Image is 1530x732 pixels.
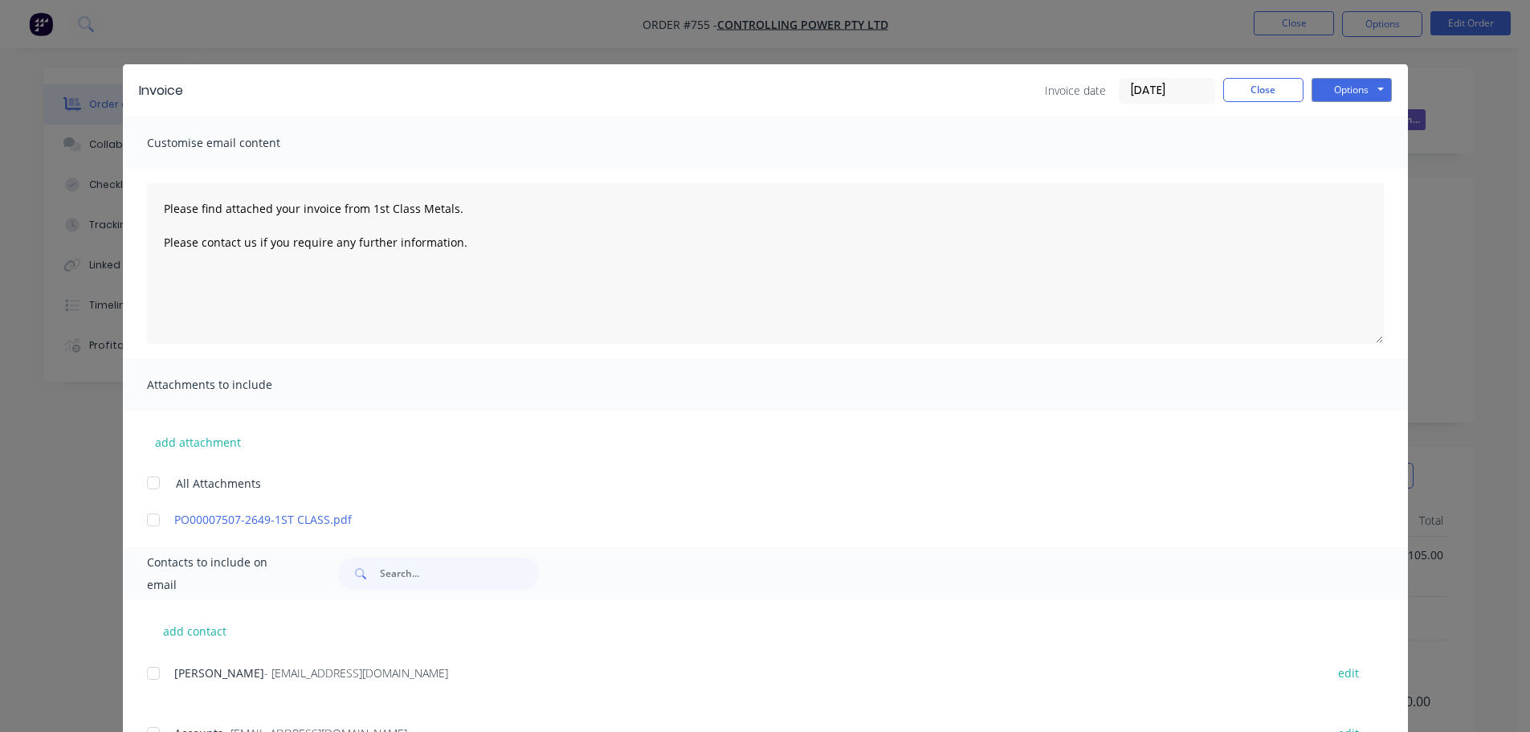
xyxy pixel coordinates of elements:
span: Attachments to include [147,374,324,396]
button: add contact [147,619,243,643]
button: add attachment [147,430,249,454]
span: All Attachments [176,475,261,492]
button: edit [1328,662,1369,684]
span: - [EMAIL_ADDRESS][DOMAIN_NAME] [264,665,448,681]
span: Contacts to include on email [147,551,299,596]
textarea: Please find attached your invoice from 1st Class Metals. Please contact us if you require any fur... [147,183,1384,344]
button: Options [1312,78,1392,102]
input: Search... [380,558,539,590]
div: Invoice [139,81,183,100]
button: Close [1223,78,1304,102]
a: PO00007507-2649-1ST CLASS.pdf [174,511,1309,528]
span: Invoice date [1045,82,1106,99]
span: [PERSON_NAME] [174,665,264,681]
span: Customise email content [147,132,324,154]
